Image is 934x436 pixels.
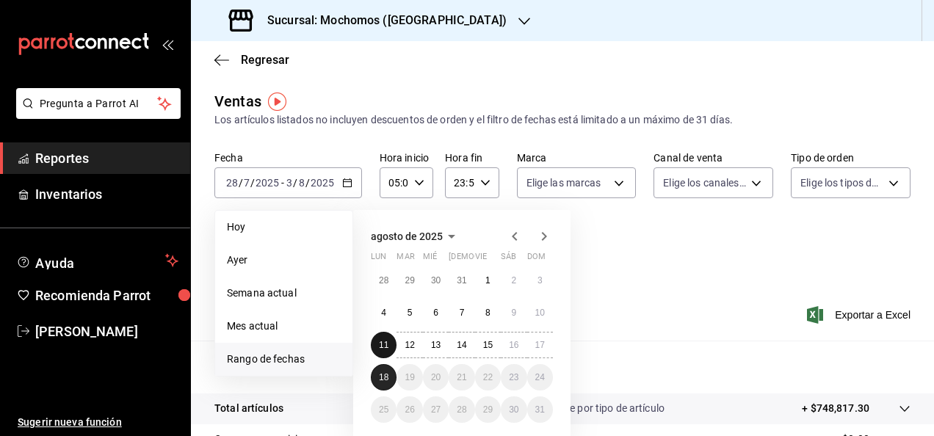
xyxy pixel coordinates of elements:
button: 28 de agosto de 2025 [449,396,474,423]
button: 24 de agosto de 2025 [527,364,553,390]
span: / [293,177,297,189]
abbr: 15 de agosto de 2025 [483,340,493,350]
abbr: 2 de agosto de 2025 [511,275,516,286]
label: Hora inicio [380,153,433,163]
button: open_drawer_menu [162,38,173,50]
span: Rango de fechas [227,352,341,367]
button: 28 de julio de 2025 [371,267,397,294]
button: 29 de agosto de 2025 [475,396,501,423]
span: - [281,177,284,189]
abbr: domingo [527,252,546,267]
button: 31 de agosto de 2025 [527,396,553,423]
button: 15 de agosto de 2025 [475,332,501,358]
abbr: 14 de agosto de 2025 [457,340,466,350]
abbr: 10 de agosto de 2025 [535,308,545,318]
input: -- [286,177,293,189]
abbr: 25 de agosto de 2025 [379,404,388,415]
span: Regresar [241,53,289,67]
p: + $748,817.30 [802,401,869,416]
button: 1 de agosto de 2025 [475,267,501,294]
button: 13 de agosto de 2025 [423,332,449,358]
div: Ventas [214,90,261,112]
abbr: 31 de julio de 2025 [457,275,466,286]
abbr: 6 de agosto de 2025 [433,308,438,318]
button: 6 de agosto de 2025 [423,299,449,326]
label: Tipo de orden [791,153,911,163]
span: Semana actual [227,286,341,301]
abbr: 30 de agosto de 2025 [509,404,518,415]
input: ---- [255,177,280,189]
abbr: 3 de agosto de 2025 [537,275,543,286]
button: 23 de agosto de 2025 [501,364,526,390]
button: 3 de agosto de 2025 [527,267,553,294]
abbr: 12 de agosto de 2025 [405,340,414,350]
span: Ayuda [35,252,159,269]
abbr: 29 de agosto de 2025 [483,404,493,415]
abbr: 29 de julio de 2025 [405,275,414,286]
button: 4 de agosto de 2025 [371,299,397,326]
span: Sugerir nueva función [18,415,178,430]
button: 7 de agosto de 2025 [449,299,474,326]
abbr: 16 de agosto de 2025 [509,340,518,350]
abbr: 26 de agosto de 2025 [405,404,414,415]
span: / [239,177,243,189]
button: 30 de agosto de 2025 [501,396,526,423]
span: Mes actual [227,319,341,334]
abbr: 28 de julio de 2025 [379,275,388,286]
abbr: 21 de agosto de 2025 [457,372,466,382]
label: Canal de venta [654,153,773,163]
span: Inventarios [35,184,178,204]
button: agosto de 2025 [371,228,460,245]
button: 25 de agosto de 2025 [371,396,397,423]
abbr: 1 de agosto de 2025 [485,275,490,286]
abbr: 27 de agosto de 2025 [431,404,441,415]
abbr: 28 de agosto de 2025 [457,404,466,415]
button: 19 de agosto de 2025 [397,364,422,390]
abbr: 19 de agosto de 2025 [405,372,414,382]
img: Tooltip marker [268,92,286,111]
abbr: 30 de julio de 2025 [431,275,441,286]
abbr: martes [397,252,414,267]
span: Elige los canales de venta [663,175,746,190]
abbr: 22 de agosto de 2025 [483,372,493,382]
span: Pregunta a Parrot AI [40,96,158,112]
button: 20 de agosto de 2025 [423,364,449,390]
span: Exportar a Excel [810,306,911,324]
div: Los artículos listados no incluyen descuentos de orden y el filtro de fechas está limitado a un m... [214,112,911,128]
a: Pregunta a Parrot AI [10,106,181,122]
button: 31 de julio de 2025 [449,267,474,294]
button: 17 de agosto de 2025 [527,332,553,358]
abbr: 7 de agosto de 2025 [460,308,465,318]
abbr: 23 de agosto de 2025 [509,372,518,382]
span: / [305,177,310,189]
button: 27 de agosto de 2025 [423,396,449,423]
span: Hoy [227,219,341,235]
button: 21 de agosto de 2025 [449,364,474,390]
button: 11 de agosto de 2025 [371,332,397,358]
label: Fecha [214,153,362,163]
button: 10 de agosto de 2025 [527,299,553,326]
button: 22 de agosto de 2025 [475,364,501,390]
abbr: miércoles [423,252,437,267]
button: 2 de agosto de 2025 [501,267,526,294]
abbr: 11 de agosto de 2025 [379,340,388,350]
abbr: 9 de agosto de 2025 [511,308,516,318]
button: 26 de agosto de 2025 [397,396,422,423]
abbr: 8 de agosto de 2025 [485,308,490,318]
button: 8 de agosto de 2025 [475,299,501,326]
button: 29 de julio de 2025 [397,267,422,294]
button: 12 de agosto de 2025 [397,332,422,358]
p: Total artículos [214,401,283,416]
abbr: jueves [449,252,535,267]
abbr: 4 de agosto de 2025 [381,308,386,318]
span: Ayer [227,252,341,268]
label: Hora fin [445,153,499,163]
abbr: 24 de agosto de 2025 [535,372,545,382]
label: Marca [517,153,637,163]
input: ---- [310,177,335,189]
span: Reportes [35,148,178,168]
button: 5 de agosto de 2025 [397,299,422,326]
span: Recomienda Parrot [35,286,178,305]
span: Elige las marcas [526,175,601,190]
